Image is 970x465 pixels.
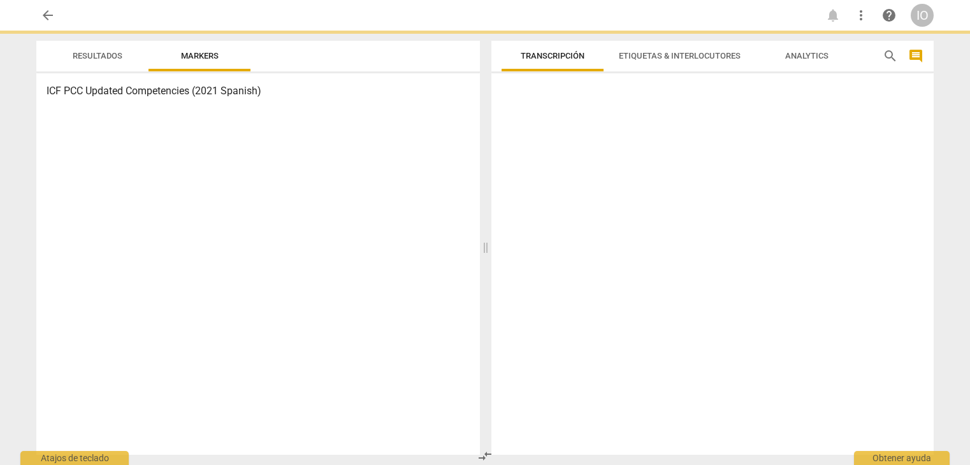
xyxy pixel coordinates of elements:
span: help [881,8,897,23]
span: Etiquetas & Interlocutores [619,51,741,61]
span: compare_arrows [477,448,493,464]
button: Buscar [880,46,901,66]
div: Atajos de teclado [20,451,129,465]
button: IO [911,4,934,27]
span: Analytics [785,51,829,61]
span: comment [908,48,923,64]
span: Transcripción [521,51,584,61]
span: Markers [181,51,219,61]
span: more_vert [853,8,869,23]
h3: ICF PCC Updated Competencies (2021 Spanish) [47,83,470,99]
div: Obtener ayuda [854,451,950,465]
span: Resultados [73,51,122,61]
button: Mostrar/Ocultar comentarios [906,46,926,66]
a: Obtener ayuda [878,4,901,27]
span: search [883,48,898,64]
span: arrow_back [40,8,55,23]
